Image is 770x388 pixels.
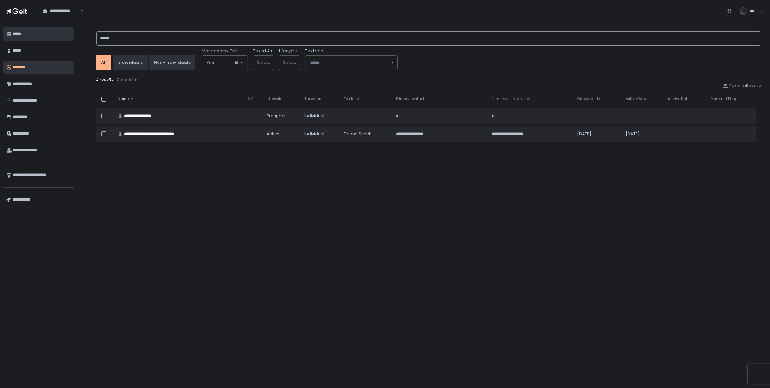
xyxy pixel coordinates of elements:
[117,60,143,65] div: Individuals
[154,60,191,65] div: Non-Individuals
[214,60,234,66] input: Search for option
[202,56,248,70] div: Search for option
[304,113,336,119] div: Individual
[116,77,138,83] button: Clear filter
[202,48,238,54] span: Managed by Gelt
[626,113,658,119] div: -
[38,4,84,18] div: Search for option
[279,48,297,54] label: Lifecycle
[577,131,618,137] div: [DATE]
[304,97,321,101] span: Taxed as
[305,56,397,70] div: Search for option
[248,97,253,101] span: VIP
[113,55,148,70] button: Individuals
[101,60,107,65] div: All
[267,131,279,137] span: active
[626,97,646,101] span: Active Date
[626,131,658,137] div: [DATE]
[310,60,389,66] input: Search for option
[96,55,111,70] button: All
[283,59,296,65] span: Select
[149,55,195,70] button: Non-Individuals
[305,48,323,54] span: Tax Lead
[207,60,214,66] span: Yes
[666,97,689,101] span: Inactive Date
[79,8,80,14] input: Search for option
[344,97,359,101] span: Tax lead
[96,77,761,83] div: 2 results
[711,97,738,101] span: Preferred Filing
[711,113,752,119] div: -
[577,113,618,119] div: -
[666,113,703,119] div: -
[711,131,752,137] div: -
[235,61,238,64] button: Clear Selected
[267,113,286,119] span: prospect
[344,131,388,137] div: Tziona Simchi
[257,59,270,65] span: Select
[723,83,761,89] button: Export all to csv
[344,113,388,119] div: -
[492,97,531,101] span: Primary contact email
[666,131,703,137] div: -
[267,97,282,101] span: Lifecycle
[118,97,129,101] span: Name
[577,97,603,101] span: Onboarded on
[304,131,336,137] div: Individual
[396,97,424,101] span: Primary contact
[253,48,272,54] label: Taxed As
